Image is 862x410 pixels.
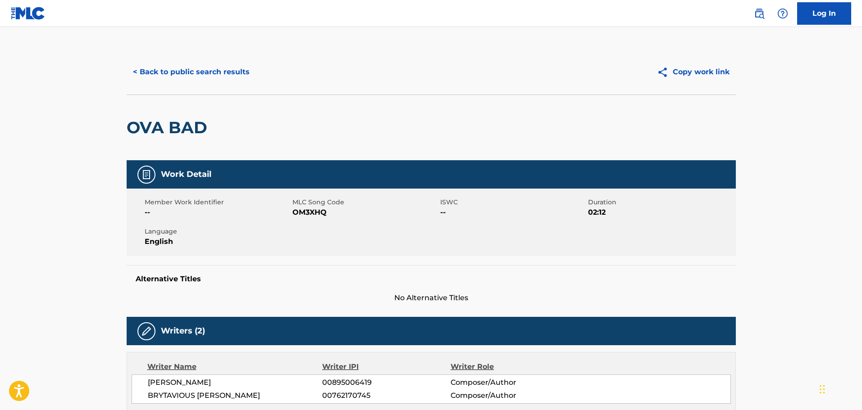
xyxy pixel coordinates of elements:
[292,198,438,207] span: MLC Song Code
[322,377,450,388] span: 00895006419
[145,207,290,218] span: --
[451,390,567,401] span: Composer/Author
[440,207,586,218] span: --
[127,293,736,303] span: No Alternative Titles
[147,361,323,372] div: Writer Name
[754,8,765,19] img: search
[127,117,212,138] h2: OVA BAD
[777,8,788,19] img: help
[148,377,323,388] span: [PERSON_NAME]
[161,169,211,180] h5: Work Detail
[148,390,323,401] span: BRYTAVIOUS [PERSON_NAME]
[774,5,792,23] div: Help
[322,390,450,401] span: 00762170745
[451,361,567,372] div: Writer Role
[451,377,567,388] span: Composer/Author
[820,376,825,403] div: Drag
[588,198,734,207] span: Duration
[145,227,290,236] span: Language
[750,5,768,23] a: Public Search
[588,207,734,218] span: 02:12
[141,326,152,337] img: Writers
[127,61,256,83] button: < Back to public search results
[145,198,290,207] span: Member Work Identifier
[322,361,451,372] div: Writer IPI
[292,207,438,218] span: OM3XHQ
[11,7,46,20] img: MLC Logo
[161,326,205,336] h5: Writers (2)
[651,61,736,83] button: Copy work link
[817,367,862,410] iframe: Chat Widget
[141,169,152,180] img: Work Detail
[440,198,586,207] span: ISWC
[657,67,673,78] img: Copy work link
[145,236,290,247] span: English
[136,275,727,284] h5: Alternative Titles
[797,2,851,25] a: Log In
